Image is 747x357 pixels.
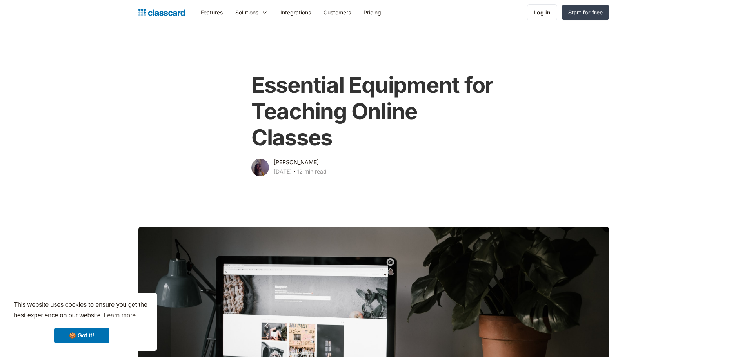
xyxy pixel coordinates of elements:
[274,167,292,176] div: [DATE]
[229,4,274,21] div: Solutions
[54,328,109,343] a: dismiss cookie message
[235,8,258,16] div: Solutions
[292,167,297,178] div: ‧
[562,5,609,20] a: Start for free
[274,158,319,167] div: [PERSON_NAME]
[317,4,357,21] a: Customers
[6,293,157,351] div: cookieconsent
[527,4,557,20] a: Log in
[568,8,603,16] div: Start for free
[102,310,137,321] a: learn more about cookies
[297,167,327,176] div: 12 min read
[194,4,229,21] a: Features
[14,300,149,321] span: This website uses cookies to ensure you get the best experience on our website.
[274,4,317,21] a: Integrations
[138,7,185,18] a: home
[251,72,496,151] h1: Essential Equipment for Teaching Online Classes
[534,8,551,16] div: Log in
[357,4,387,21] a: Pricing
